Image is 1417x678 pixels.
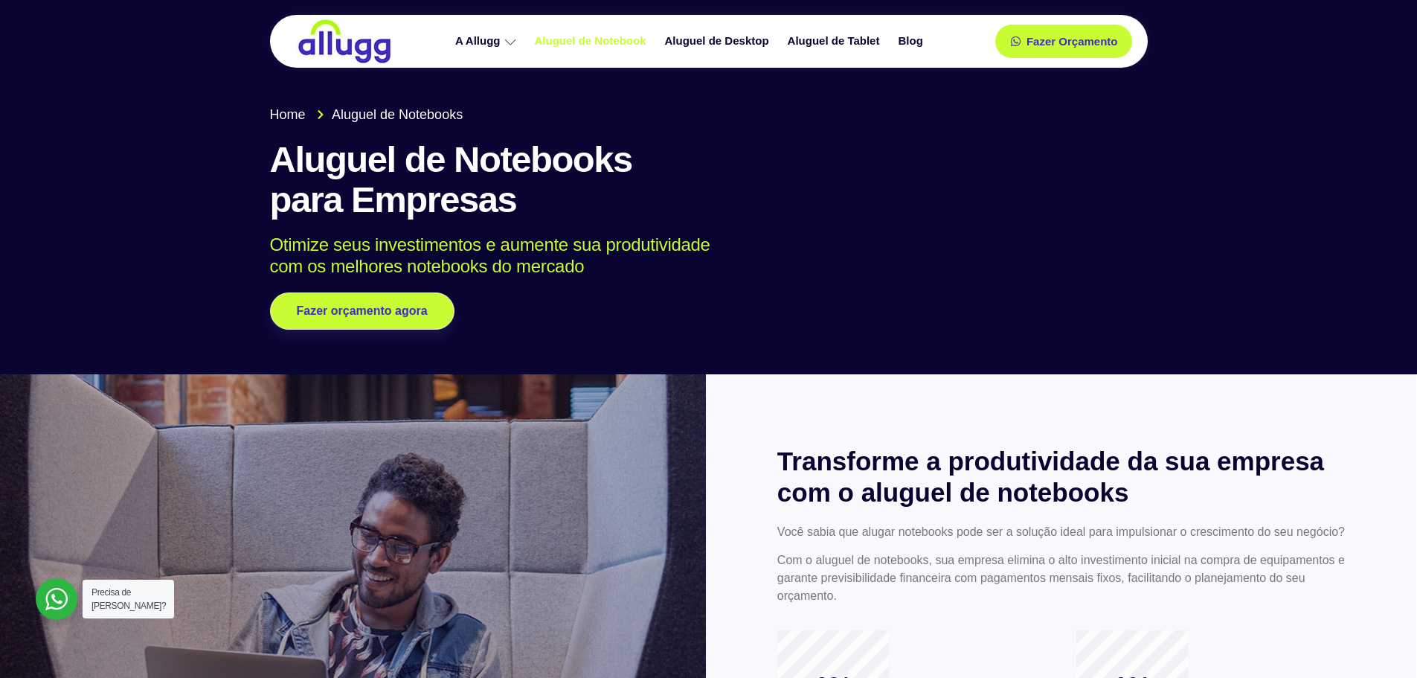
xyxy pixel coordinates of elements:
a: Blog [890,28,934,54]
a: Fazer orçamento agora [270,292,454,330]
a: Aluguel de Notebook [527,28,658,54]
span: Precisa de [PERSON_NAME]? [91,587,166,611]
p: Você sabia que alugar notebooks pode ser a solução ideal para impulsionar o crescimento do seu ne... [777,523,1346,541]
span: Home [270,105,306,125]
img: locação de TI é Allugg [296,19,393,64]
p: Otimize seus investimentos e aumente sua produtividade com os melhores notebooks do mercado [270,234,1126,278]
h2: Transforme a produtividade da sua empresa com o aluguel de notebooks [777,446,1346,508]
a: Aluguel de Desktop [658,28,780,54]
span: Aluguel de Notebooks [328,105,463,125]
span: Fazer Orçamento [1026,36,1118,47]
p: Com o aluguel de notebooks, sua empresa elimina o alto investimento inicial na compra de equipame... [777,551,1346,605]
h1: Aluguel de Notebooks para Empresas [270,140,1148,220]
a: A Allugg [448,28,527,54]
a: Aluguel de Tablet [780,28,891,54]
span: Fazer orçamento agora [297,305,428,317]
a: Fazer Orçamento [995,25,1133,58]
